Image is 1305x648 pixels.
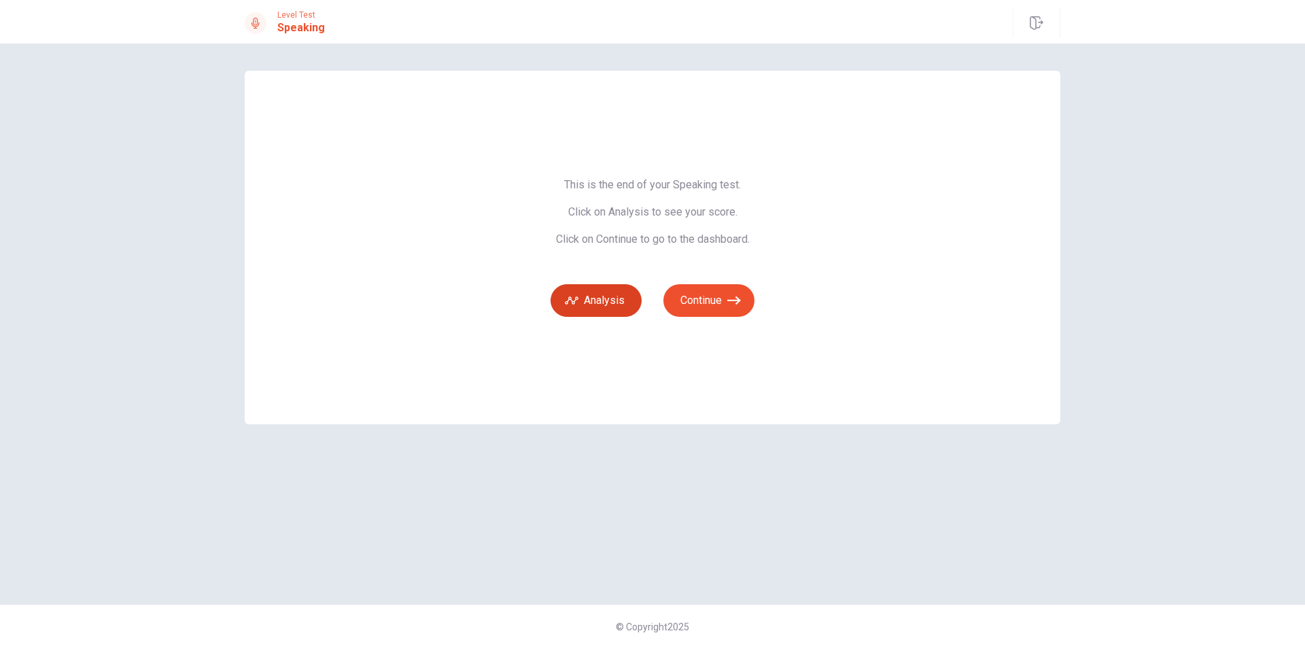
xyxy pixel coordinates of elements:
button: Analysis [551,284,642,317]
span: This is the end of your Speaking test. Click on Analysis to see your score. Click on Continue to ... [551,178,754,246]
button: Continue [663,284,754,317]
span: © Copyright 2025 [616,621,689,632]
h1: Speaking [277,20,325,36]
span: Level Test [277,10,325,20]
